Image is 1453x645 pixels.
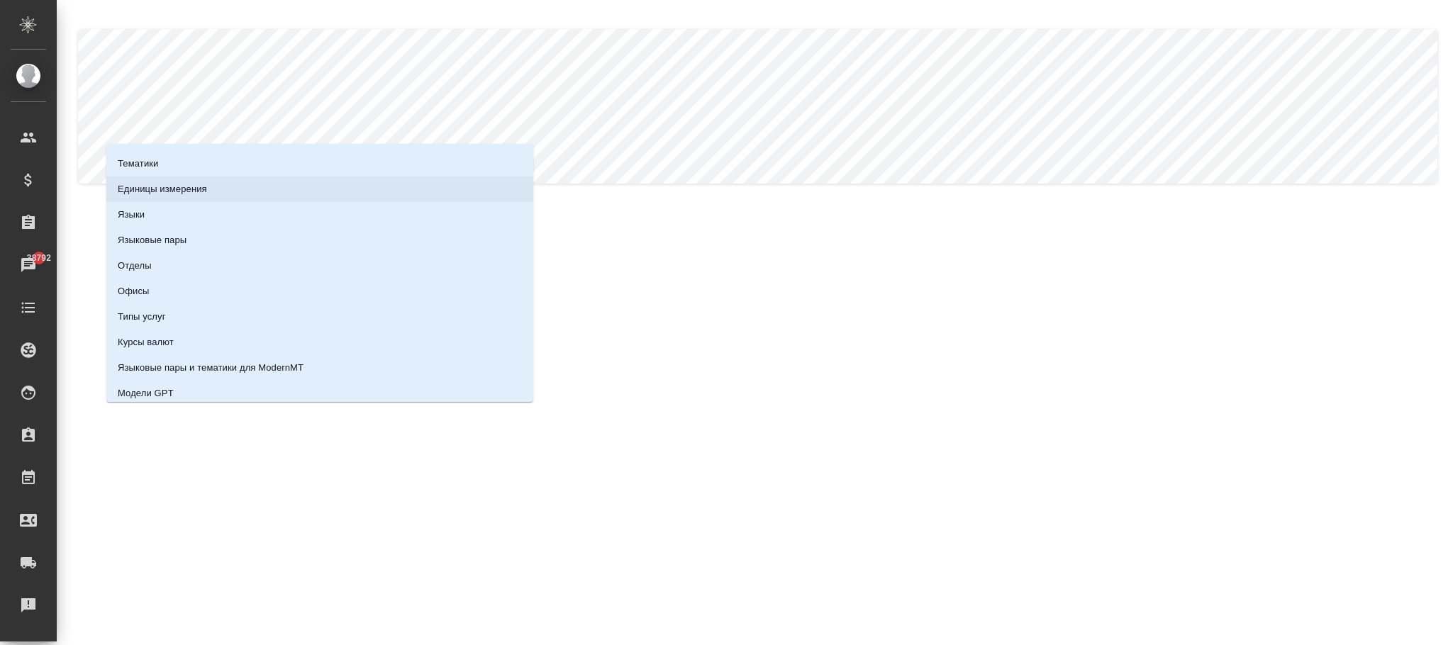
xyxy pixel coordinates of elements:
p: Курсы валют [118,335,174,349]
p: Офисы [118,284,150,298]
p: Языковые пары и тематики для ModernMT [118,361,304,375]
a: 38792 [4,247,53,283]
p: Типы услуг [118,310,166,324]
p: Единицы измерения [118,182,207,196]
p: Языковые пары [118,233,187,247]
p: Модели GPT [118,386,174,400]
span: 38792 [18,251,60,265]
p: Отделы [118,259,152,273]
p: Тематики [118,157,158,171]
p: Языки [118,208,145,222]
